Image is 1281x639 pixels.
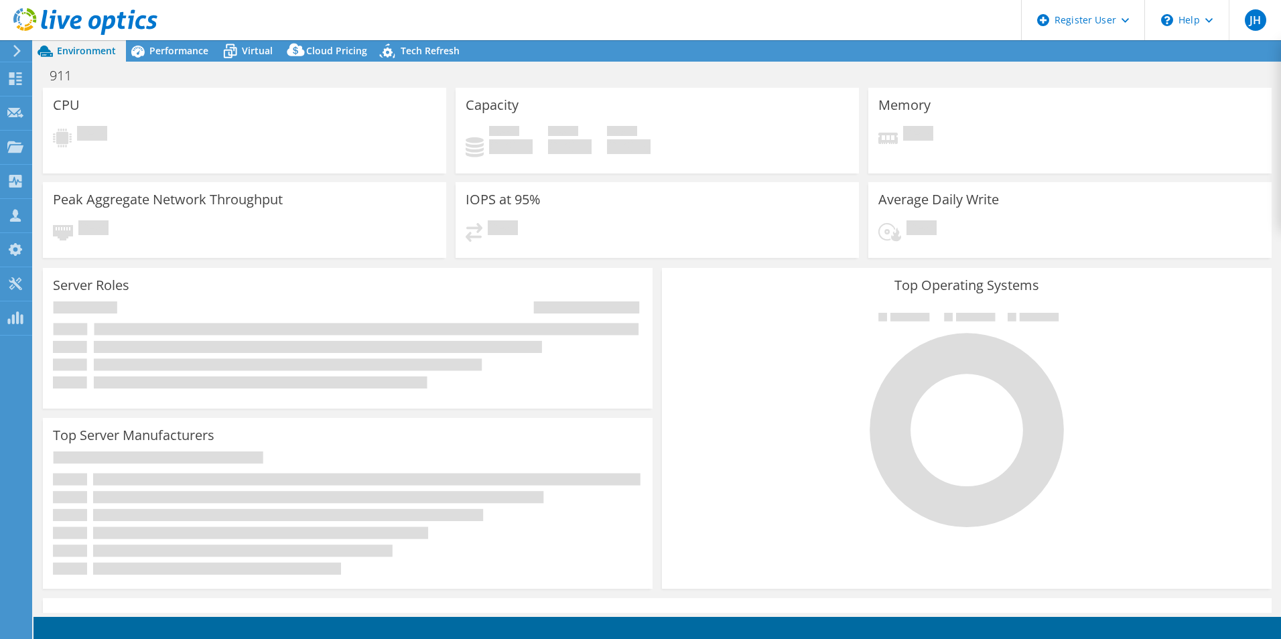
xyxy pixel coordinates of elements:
[488,220,518,238] span: Pending
[1245,9,1266,31] span: JH
[466,192,541,207] h3: IOPS at 95%
[607,126,637,139] span: Total
[489,126,519,139] span: Used
[878,98,931,113] h3: Memory
[57,44,116,57] span: Environment
[878,192,999,207] h3: Average Daily Write
[466,98,519,113] h3: Capacity
[906,220,937,238] span: Pending
[77,126,107,144] span: Pending
[548,139,592,154] h4: 0 GiB
[53,428,214,443] h3: Top Server Manufacturers
[53,192,283,207] h3: Peak Aggregate Network Throughput
[607,139,651,154] h4: 0 GiB
[903,126,933,144] span: Pending
[672,278,1262,293] h3: Top Operating Systems
[401,44,460,57] span: Tech Refresh
[1161,14,1173,26] svg: \n
[53,98,80,113] h3: CPU
[149,44,208,57] span: Performance
[53,278,129,293] h3: Server Roles
[548,126,578,139] span: Free
[44,68,92,83] h1: 911
[242,44,273,57] span: Virtual
[78,220,109,238] span: Pending
[306,44,367,57] span: Cloud Pricing
[489,139,533,154] h4: 0 GiB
